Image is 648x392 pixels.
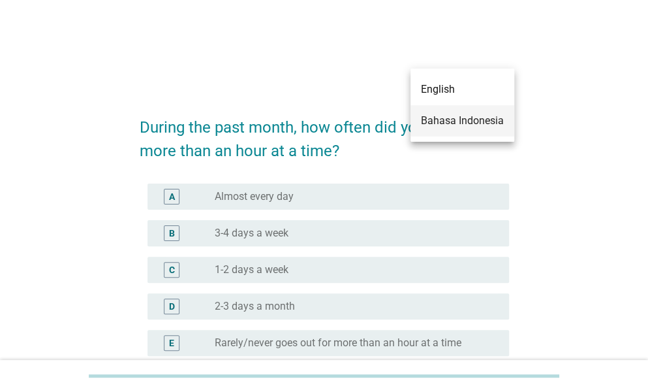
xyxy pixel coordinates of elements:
[215,263,288,276] label: 1-2 days a week
[215,190,294,203] label: Almost every day
[215,227,288,240] label: 3-4 days a week
[421,82,504,97] div: English
[140,103,509,163] h2: During the past month, how often did you go out for more than an hour at a time?
[169,226,175,240] div: B
[169,299,175,313] div: D
[169,263,175,276] div: C
[169,336,174,350] div: E
[169,189,175,203] div: A
[421,113,504,129] div: Bahasa Indonesia
[215,300,295,313] label: 2-3 days a month
[215,336,461,350] label: Rarely/never goes out for more than an hour at a time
